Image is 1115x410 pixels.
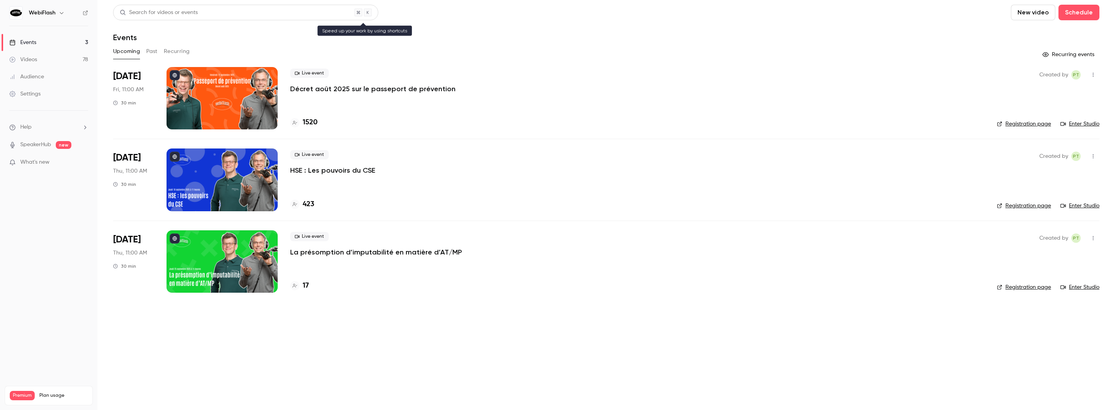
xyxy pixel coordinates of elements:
[1039,152,1068,161] span: Created by
[120,9,198,17] div: Search for videos or events
[303,281,309,291] h4: 17
[9,56,37,64] div: Videos
[56,141,71,149] span: new
[1039,70,1068,80] span: Created by
[113,263,136,269] div: 30 min
[146,45,158,58] button: Past
[997,202,1051,210] a: Registration page
[113,45,140,58] button: Upcoming
[1060,202,1099,210] a: Enter Studio
[10,391,35,400] span: Premium
[9,123,88,131] li: help-dropdown-opener
[1071,152,1081,161] span: Pauline TERRIEN
[9,73,44,81] div: Audience
[113,167,147,175] span: Thu, 11:00 AM
[1060,120,1099,128] a: Enter Studio
[10,7,22,19] img: WebiFlash
[290,199,314,210] a: 423
[113,86,144,94] span: Fri, 11:00 AM
[20,158,50,166] span: What's new
[1011,5,1055,20] button: New video
[303,117,317,128] h4: 1520
[290,247,462,257] a: La présomption d’imputabilité en matière d’AT/MP
[1073,152,1079,161] span: PT
[113,230,154,293] div: Sep 25 Thu, 11:00 AM (Europe/Paris)
[1039,233,1068,243] span: Created by
[113,70,141,83] span: [DATE]
[1060,283,1099,291] a: Enter Studio
[113,249,147,257] span: Thu, 11:00 AM
[113,148,154,211] div: Sep 18 Thu, 11:00 AM (Europe/Paris)
[29,9,55,17] h6: WebiFlash
[9,39,36,46] div: Events
[113,100,136,106] div: 30 min
[290,117,317,128] a: 1520
[290,281,309,291] a: 17
[1039,48,1099,61] button: Recurring events
[290,232,329,241] span: Live event
[997,120,1051,128] a: Registration page
[113,67,154,129] div: Sep 12 Fri, 11:00 AM (Europe/Paris)
[113,33,137,42] h1: Events
[1071,70,1081,80] span: Pauline TERRIEN
[303,199,314,210] h4: 423
[1073,70,1079,80] span: PT
[39,392,88,399] span: Plan usage
[290,150,329,159] span: Live event
[20,123,32,131] span: Help
[290,166,375,175] a: HSE : Les pouvoirs du CSE
[164,45,190,58] button: Recurring
[290,84,456,94] a: Décret août 2025 sur le passeport de prévention
[79,159,88,166] iframe: Noticeable Trigger
[113,233,141,246] span: [DATE]
[1058,5,1099,20] button: Schedule
[1071,233,1081,243] span: Pauline TERRIEN
[113,181,136,187] div: 30 min
[997,283,1051,291] a: Registration page
[290,69,329,78] span: Live event
[113,152,141,164] span: [DATE]
[20,141,51,149] a: SpeakerHub
[1073,233,1079,243] span: PT
[9,90,41,98] div: Settings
